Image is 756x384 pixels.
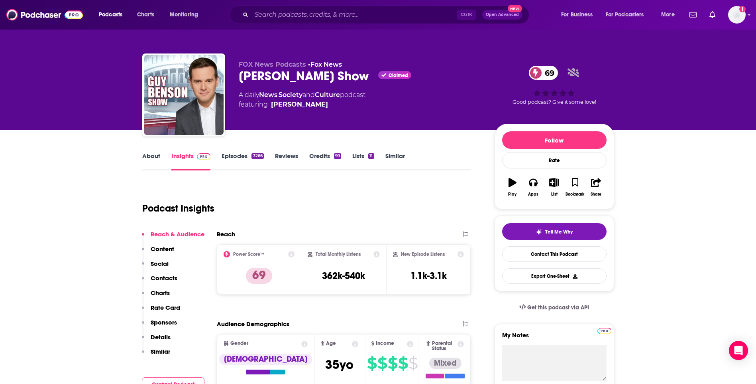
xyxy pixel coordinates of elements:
div: List [551,192,558,197]
button: open menu [656,8,685,21]
a: Society [279,91,302,99]
button: List [544,173,564,202]
button: Export One-Sheet [502,268,607,284]
span: 69 [537,66,558,80]
button: Bookmark [565,173,585,202]
div: Open Intercom Messenger [729,341,748,360]
div: 11 [368,153,374,159]
span: Logged in as SkyHorsePub35 [728,6,746,24]
button: open menu [601,8,656,21]
div: 3266 [251,153,263,159]
button: Share [585,173,606,202]
a: Credits99 [309,152,341,170]
a: Pro website [597,327,611,334]
button: Reach & Audience [142,230,204,245]
div: A daily podcast [239,90,365,109]
a: Lists11 [352,152,374,170]
span: Podcasts [99,9,122,20]
h2: Total Monthly Listens [316,251,361,257]
span: $ [408,357,418,370]
span: FOX News Podcasts [239,61,306,68]
h1: Podcast Insights [142,202,214,214]
span: featuring [239,100,365,109]
span: and [302,91,315,99]
span: Age [326,341,336,346]
span: $ [398,357,408,370]
h3: 362k-540k [322,270,365,282]
span: Monitoring [170,9,198,20]
a: About [142,152,160,170]
a: Show notifications dropdown [706,8,719,22]
button: Content [142,245,174,260]
h2: Audience Demographics [217,320,289,328]
a: Charts [132,8,159,21]
h2: Power Score™ [233,251,264,257]
button: Contacts [142,274,177,289]
img: tell me why sparkle [536,229,542,235]
div: Play [508,192,516,197]
button: Apps [523,173,544,202]
p: Contacts [151,274,177,282]
button: Charts [142,289,170,304]
button: Open AdvancedNew [482,10,522,20]
a: Show notifications dropdown [686,8,700,22]
label: My Notes [502,331,607,345]
span: $ [388,357,397,370]
span: Tell Me Why [545,229,573,235]
span: Open Advanced [486,13,519,17]
div: Rate [502,152,607,168]
a: Fox News [310,61,342,68]
div: Share [591,192,601,197]
a: News [259,91,277,99]
p: Details [151,333,171,341]
button: Follow [502,131,607,149]
span: New [508,5,522,12]
span: Get this podcast via API [527,304,589,311]
a: InsightsPodchaser Pro [171,152,211,170]
span: $ [367,357,377,370]
button: Play [502,173,523,202]
button: Show profile menu [728,6,746,24]
span: For Podcasters [606,9,644,20]
p: 69 [246,268,272,284]
div: 69Good podcast? Give it some love! [495,61,614,110]
span: More [661,9,675,20]
span: Charts [137,9,154,20]
span: For Business [561,9,593,20]
p: Content [151,245,174,253]
div: Bookmark [566,192,584,197]
img: Podchaser - Follow, Share and Rate Podcasts [6,7,83,22]
a: 69 [529,66,558,80]
button: Sponsors [142,319,177,333]
img: Guy Benson Show [144,55,224,135]
p: Sponsors [151,319,177,326]
button: open menu [93,8,133,21]
p: Reach & Audience [151,230,204,238]
div: [DEMOGRAPHIC_DATA] [219,354,312,365]
button: Rate Card [142,304,180,319]
div: Search podcasts, credits, & more... [237,6,537,24]
a: Reviews [275,152,298,170]
span: , [277,91,279,99]
a: Culture [315,91,340,99]
svg: Add a profile image [739,6,746,12]
button: Details [142,333,171,348]
span: Claimed [389,73,408,77]
button: open menu [556,8,603,21]
button: Social [142,260,169,275]
div: Mixed [429,358,461,369]
a: Get this podcast via API [513,298,596,317]
button: Similar [142,348,170,362]
div: Apps [528,192,538,197]
h3: 1.1k-3.1k [410,270,447,282]
button: open menu [164,8,208,21]
p: Charts [151,289,170,297]
span: 35 yo [325,357,353,372]
h2: New Episode Listens [401,251,445,257]
span: • [308,61,342,68]
a: Episodes3266 [222,152,263,170]
p: Social [151,260,169,267]
p: Rate Card [151,304,180,311]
